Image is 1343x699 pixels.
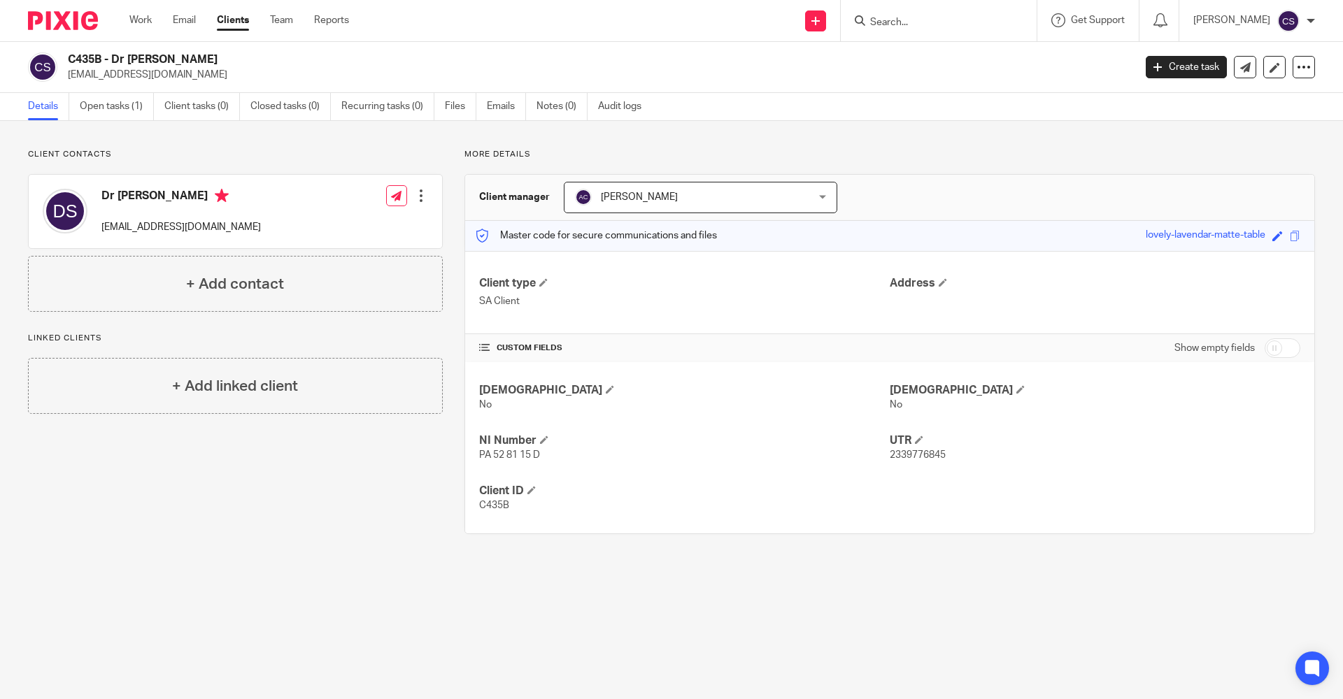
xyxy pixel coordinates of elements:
[80,93,154,120] a: Open tasks (1)
[479,276,890,291] h4: Client type
[464,149,1315,160] p: More details
[479,433,890,448] h4: NI Number
[68,68,1125,82] p: [EMAIL_ADDRESS][DOMAIN_NAME]
[890,400,902,410] span: No
[479,450,540,460] span: PA 52 81 15 D
[341,93,434,120] a: Recurring tasks (0)
[890,383,1300,398] h4: [DEMOGRAPHIC_DATA]
[575,189,592,206] img: svg%3E
[215,189,229,203] i: Primary
[479,190,550,204] h3: Client manager
[1193,13,1270,27] p: [PERSON_NAME]
[537,93,588,120] a: Notes (0)
[479,500,509,510] span: C435B
[28,333,443,344] p: Linked clients
[28,149,443,160] p: Client contacts
[890,433,1300,448] h4: UTR
[476,229,717,243] p: Master code for secure communications and files
[1071,15,1125,25] span: Get Support
[172,375,298,397] h4: + Add linked client
[101,189,261,206] h4: Dr [PERSON_NAME]
[314,13,349,27] a: Reports
[28,11,98,30] img: Pixie
[1146,228,1265,244] div: lovely-lavendar-matte-table
[890,450,946,460] span: 2339776845
[1277,10,1300,32] img: svg%3E
[890,276,1300,291] h4: Address
[217,13,249,27] a: Clients
[601,192,678,202] span: [PERSON_NAME]
[1174,341,1255,355] label: Show empty fields
[173,13,196,27] a: Email
[479,400,492,410] span: No
[68,52,914,67] h2: C435B - Dr [PERSON_NAME]
[186,273,284,295] h4: + Add contact
[250,93,331,120] a: Closed tasks (0)
[129,13,152,27] a: Work
[270,13,293,27] a: Team
[164,93,240,120] a: Client tasks (0)
[43,189,87,233] img: svg%3E
[479,294,890,308] p: SA Client
[869,17,995,29] input: Search
[479,484,890,498] h4: Client ID
[479,343,890,354] h4: CUSTOM FIELDS
[28,52,57,82] img: svg%3E
[28,93,69,120] a: Details
[101,220,261,234] p: [EMAIL_ADDRESS][DOMAIN_NAME]
[487,93,526,120] a: Emails
[479,383,890,398] h4: [DEMOGRAPHIC_DATA]
[1146,56,1227,78] a: Create task
[445,93,476,120] a: Files
[598,93,652,120] a: Audit logs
